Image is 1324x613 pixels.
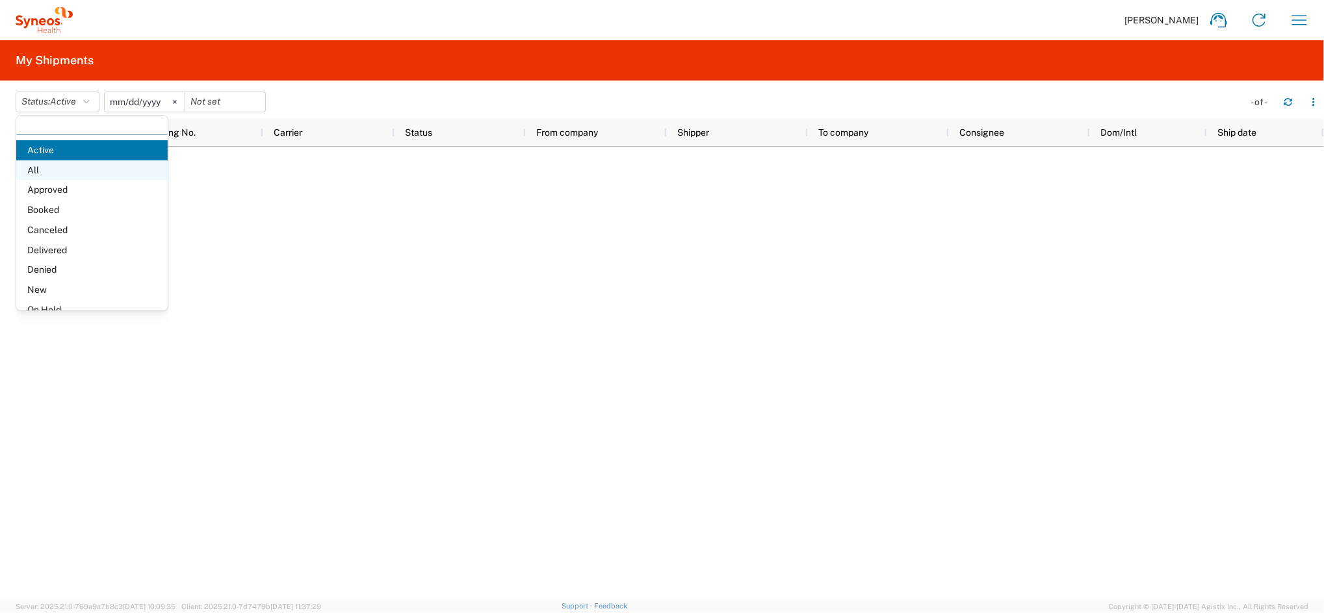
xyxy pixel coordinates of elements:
div: - of - [1251,96,1273,108]
a: Feedback [594,602,627,610]
span: From company [536,127,598,138]
button: Status:Active [16,92,99,112]
span: Shipper [677,127,709,138]
span: Server: 2025.21.0-769a9a7b8c3 [16,603,175,610]
input: Not set [185,92,265,112]
span: Copyright © [DATE]-[DATE] Agistix Inc., All Rights Reserved [1108,601,1308,612]
span: Status [405,127,432,138]
span: On Hold [16,300,168,320]
h2: My Shipments [16,53,94,68]
span: Active [50,96,76,106]
span: Denied [16,260,168,280]
span: Client: 2025.21.0-7d7479b [181,603,321,610]
span: New [16,280,168,300]
span: Approved [16,180,168,200]
span: [PERSON_NAME] [1124,14,1199,26]
span: [DATE] 11:37:29 [270,603,321,610]
span: [DATE] 10:09:35 [123,603,175,610]
span: Active [16,140,168,160]
span: Consignee [959,127,1004,138]
span: Ship date [1217,127,1256,138]
a: Support [562,602,594,610]
span: Dom/Intl [1100,127,1137,138]
input: Not set [105,92,185,112]
span: Booked [16,200,168,220]
span: Delivered [16,240,168,260]
span: Canceled [16,220,168,240]
span: Tracking No. [142,127,196,138]
span: All [16,160,168,181]
span: Carrier [274,127,302,138]
span: To company [818,127,868,138]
